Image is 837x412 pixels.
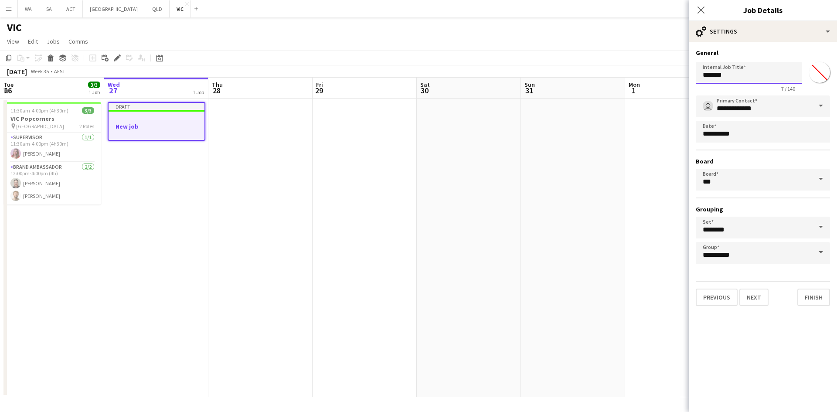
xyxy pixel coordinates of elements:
span: Jobs [47,37,60,45]
div: Draft [109,103,204,110]
button: Previous [696,289,738,306]
div: AEST [54,68,65,75]
button: QLD [145,0,170,17]
button: ACT [59,0,83,17]
h3: New job [109,123,204,130]
button: WA [18,0,39,17]
app-card-role: Supervisor1/111:30am-4:00pm (4h30m)[PERSON_NAME] [3,133,101,162]
span: Mon [629,81,640,89]
span: Sat [420,81,430,89]
span: Tue [3,81,14,89]
a: Edit [24,36,41,47]
h3: Grouping [696,205,830,213]
button: Next [739,289,769,306]
span: Comms [68,37,88,45]
span: 1 [627,85,640,95]
button: VIC [170,0,191,17]
span: 26 [2,85,14,95]
span: Week 35 [29,68,51,75]
span: 3/3 [88,82,100,88]
div: [DATE] [7,67,27,76]
button: Finish [797,289,830,306]
span: Sun [524,81,535,89]
span: Edit [28,37,38,45]
span: 7 / 140 [774,85,802,92]
button: [GEOGRAPHIC_DATA] [83,0,145,17]
span: [GEOGRAPHIC_DATA] [16,123,64,129]
span: Wed [108,81,120,89]
h1: VIC [7,21,22,34]
button: SA [39,0,59,17]
a: Comms [65,36,92,47]
span: 2 Roles [79,123,94,129]
a: Jobs [43,36,63,47]
span: 27 [106,85,120,95]
span: 11:30am-4:00pm (4h30m) [10,107,68,114]
a: View [3,36,23,47]
h3: Job Details [689,4,837,16]
span: Thu [212,81,223,89]
app-job-card: 11:30am-4:00pm (4h30m)3/3VIC Popcorners [GEOGRAPHIC_DATA]2 RolesSupervisor1/111:30am-4:00pm (4h30... [3,102,101,204]
span: 31 [523,85,535,95]
span: 30 [419,85,430,95]
app-card-role: Brand Ambassador2/212:00pm-4:00pm (4h)[PERSON_NAME][PERSON_NAME] [3,162,101,204]
h3: Board [696,157,830,165]
div: 1 Job [88,89,100,95]
div: Settings [689,21,837,42]
h3: VIC Popcorners [3,115,101,123]
app-job-card: DraftNew job [108,102,205,141]
span: 28 [211,85,223,95]
div: 1 Job [193,89,204,95]
span: 29 [315,85,323,95]
span: View [7,37,19,45]
h3: General [696,49,830,57]
span: 3/3 [82,107,94,114]
span: Fri [316,81,323,89]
